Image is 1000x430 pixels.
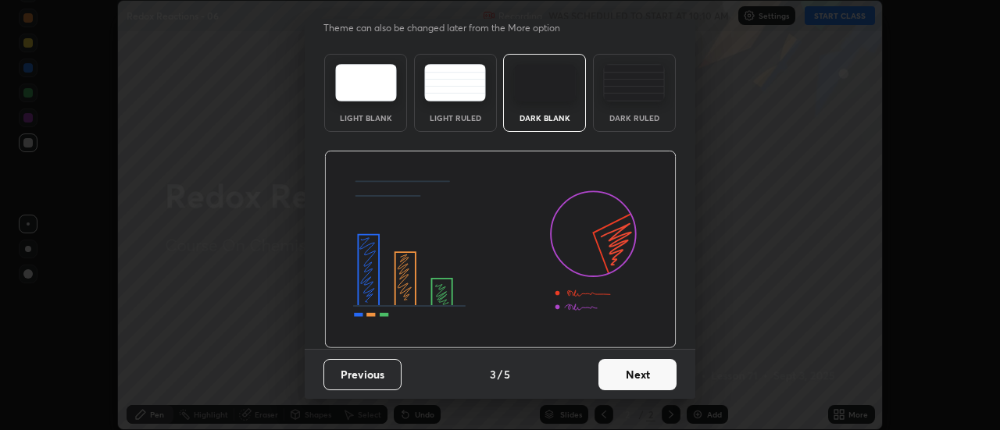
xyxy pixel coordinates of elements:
img: lightTheme.e5ed3b09.svg [335,64,397,101]
button: Previous [323,359,402,390]
div: Light Ruled [424,114,487,122]
img: lightRuledTheme.5fabf969.svg [424,64,486,101]
div: Light Blank [334,114,397,122]
div: Dark Blank [513,114,576,122]
img: darkThemeBanner.d06ce4a2.svg [324,151,677,349]
h4: 3 [490,366,496,382]
p: Theme can also be changed later from the More option [323,21,577,35]
h4: 5 [504,366,510,382]
img: darkTheme.f0cc69e5.svg [514,64,576,101]
h4: / [498,366,502,382]
img: darkRuledTheme.de295e13.svg [603,64,665,101]
button: Next [598,359,677,390]
div: Dark Ruled [603,114,666,122]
